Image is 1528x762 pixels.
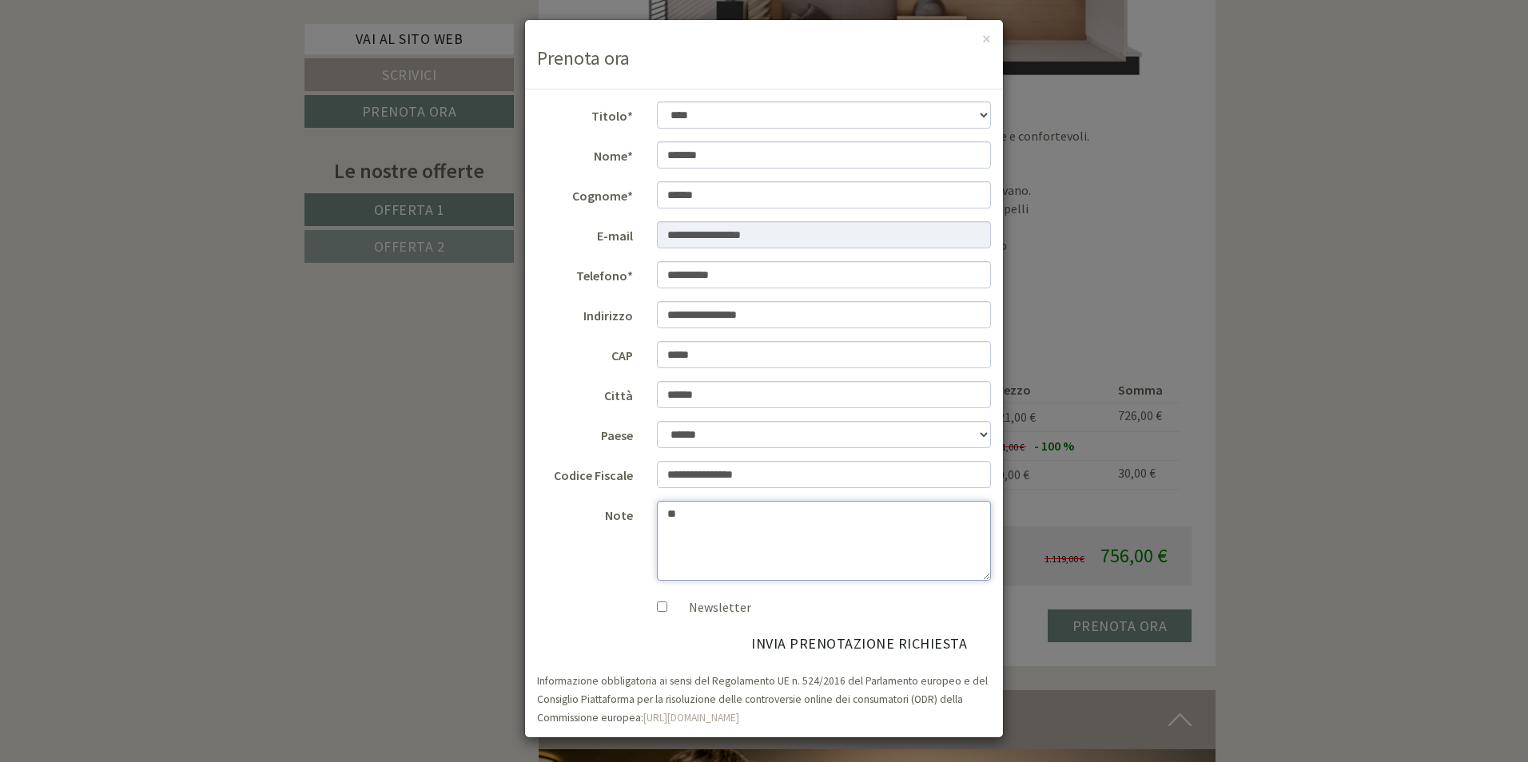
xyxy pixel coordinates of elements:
label: Newsletter [673,598,751,617]
small: Informazione obbligatoria ai sensi del Regolamento UE n. 524/2016 del Parlamento europeo e del Co... [537,674,988,724]
button: × [982,30,991,47]
div: [DATE] [286,12,344,39]
a: [URL][DOMAIN_NAME] [643,711,739,724]
label: Note [525,501,645,525]
button: invia prenotazione richiesta [727,629,991,659]
label: CAP [525,341,645,365]
label: Telefono* [525,261,645,285]
div: Buon giorno, come possiamo aiutarla? [12,43,243,92]
label: Indirizzo [525,301,645,325]
label: Nome* [525,141,645,165]
div: Inso Sonnenheim [24,46,235,59]
label: E-mail [525,221,645,245]
label: Città [525,381,645,405]
h3: Prenota ora [537,48,991,69]
button: Invia [546,416,631,449]
label: Codice Fiscale [525,461,645,485]
small: 19:19 [24,77,235,89]
label: Titolo* [525,101,645,125]
label: Paese [525,421,645,445]
label: Cognome* [525,181,645,205]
